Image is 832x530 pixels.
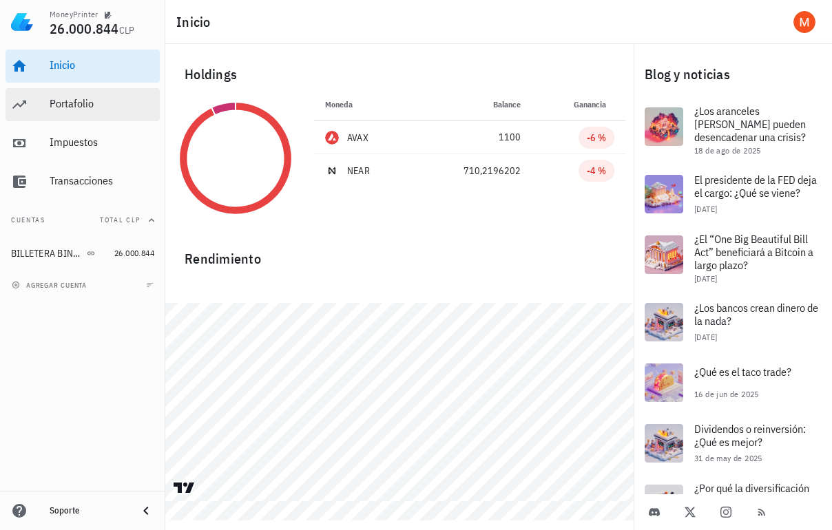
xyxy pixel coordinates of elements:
[50,505,127,516] div: Soporte
[50,59,154,72] div: Inicio
[325,164,339,178] div: NEAR-icon
[694,301,818,328] span: ¿Los bancos crean dinero de la nada?
[634,413,832,474] a: Dividendos o reinversión: ¿Qué es mejor? 31 de may de 2025
[634,96,832,164] a: ¿Los aranceles [PERSON_NAME] pueden desencadenar una crisis? 18 de ago de 2025
[694,273,717,284] span: [DATE]
[119,24,135,36] span: CLP
[6,204,160,237] button: CuentasTotal CLP
[14,281,87,290] span: agregar cuenta
[694,173,817,200] span: El presidente de la FED deja el cargo: ¿Qué se viene?
[50,174,154,187] div: Transacciones
[8,278,93,292] button: agregar cuenta
[6,88,160,121] a: Portafolio
[694,422,806,449] span: Dividendos o reinversión: ¿Qué es mejor?
[587,164,606,178] div: -4 %
[50,19,119,38] span: 26.000.844
[176,11,216,33] h1: Inicio
[174,52,625,96] div: Holdings
[314,88,414,121] th: Moneda
[50,9,98,20] div: MoneyPrinter
[634,292,832,352] a: ¿Los bancos crean dinero de la nada? [DATE]
[793,11,815,33] div: avatar
[50,97,154,110] div: Portafolio
[425,164,521,178] div: 710,2196202
[11,11,33,33] img: LedgiFi
[414,88,532,121] th: Balance
[587,131,606,145] div: -6 %
[634,164,832,224] a: El presidente de la FED deja el cargo: ¿Qué se viene? [DATE]
[6,237,160,270] a: BILLETERA BINANCE 26.000.844
[347,164,370,178] div: NEAR
[11,248,84,259] div: BILLETERA BINANCE
[694,389,759,399] span: 16 de jun de 2025
[694,204,717,214] span: [DATE]
[694,232,813,272] span: ¿El “One Big Beautiful Bill Act” beneficiará a Bitcoin a largo plazo?
[6,127,160,160] a: Impuestos
[634,52,832,96] div: Blog y noticias
[634,352,832,413] a: ¿Qué es el taco trade? 16 de jun de 2025
[694,332,717,342] span: [DATE]
[694,145,761,156] span: 18 de ago de 2025
[694,365,791,379] span: ¿Qué es el taco trade?
[174,237,625,270] div: Rendimiento
[6,165,160,198] a: Transacciones
[425,130,521,145] div: 1100
[694,104,806,144] span: ¿Los aranceles [PERSON_NAME] pueden desencadenar una crisis?
[347,131,368,145] div: AVAX
[100,215,141,224] span: Total CLP
[634,224,832,292] a: ¿El “One Big Beautiful Bill Act” beneficiará a Bitcoin a largo plazo? [DATE]
[574,99,614,109] span: Ganancia
[694,453,762,463] span: 31 de may de 2025
[114,248,154,258] span: 26.000.844
[50,136,154,149] div: Impuestos
[325,131,339,145] div: AVAX-icon
[172,481,196,494] a: Charting by TradingView
[6,50,160,83] a: Inicio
